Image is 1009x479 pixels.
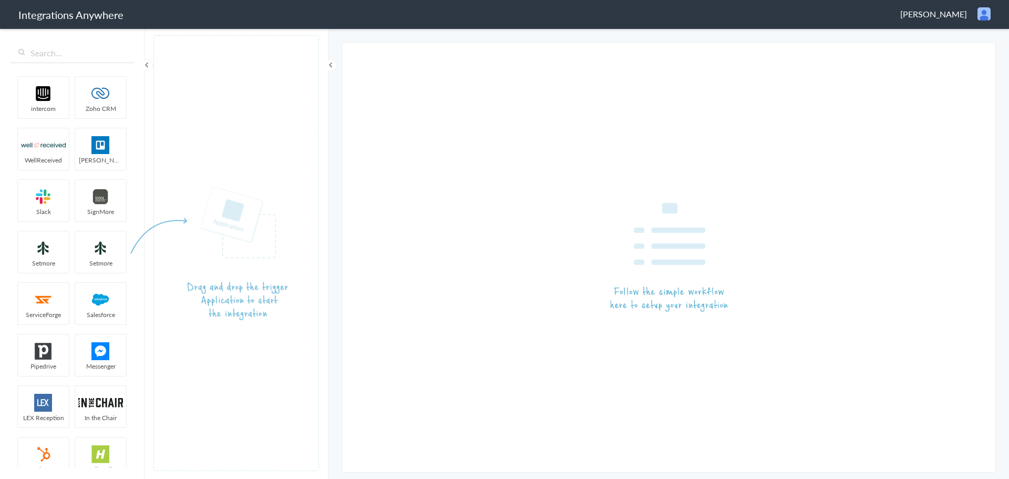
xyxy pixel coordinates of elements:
[75,362,126,371] span: Messenger
[18,362,69,371] span: Pipedrive
[21,136,66,154] img: wr-logo.svg
[18,259,69,268] span: Setmore
[78,136,123,154] img: trello.png
[18,7,123,22] h1: Integrations Anywhere
[75,104,126,113] span: Zoho CRM
[78,239,123,257] img: setmoreNew.jpg
[21,239,66,257] img: setmoreNew.jpg
[75,413,126,422] span: In the Chair
[75,156,126,165] span: [PERSON_NAME]
[78,85,123,103] img: zoho-logo.svg
[130,186,288,320] img: instruction-trigger.png
[18,207,69,216] span: Slack
[18,465,69,474] span: HubSpot
[18,310,69,319] span: ServiceForge
[21,394,66,412] img: lex-app-logo.svg
[78,394,123,412] img: inch-logo.svg
[75,310,126,319] span: Salesforce
[21,291,66,309] img: serviceforge-icon.png
[78,188,123,206] img: signmore-logo.png
[21,342,66,360] img: pipedrive.png
[78,291,123,309] img: salesforce-logo.svg
[75,259,126,268] span: Setmore
[78,445,123,463] img: hs-app-logo.svg
[75,465,126,474] span: HelloSells
[977,7,991,21] img: user.png
[900,8,967,20] span: [PERSON_NAME]
[21,85,66,103] img: intercom-logo.svg
[18,413,69,422] span: LEX Reception
[11,43,134,63] input: Search...
[21,188,66,206] img: slack-logo.svg
[21,445,66,463] img: hubspot-logo.svg
[610,203,728,312] img: instruction-workflow.png
[75,207,126,216] span: SignMore
[18,104,69,113] span: intercom
[78,342,123,360] img: FBM.png
[18,156,69,165] span: WellReceived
